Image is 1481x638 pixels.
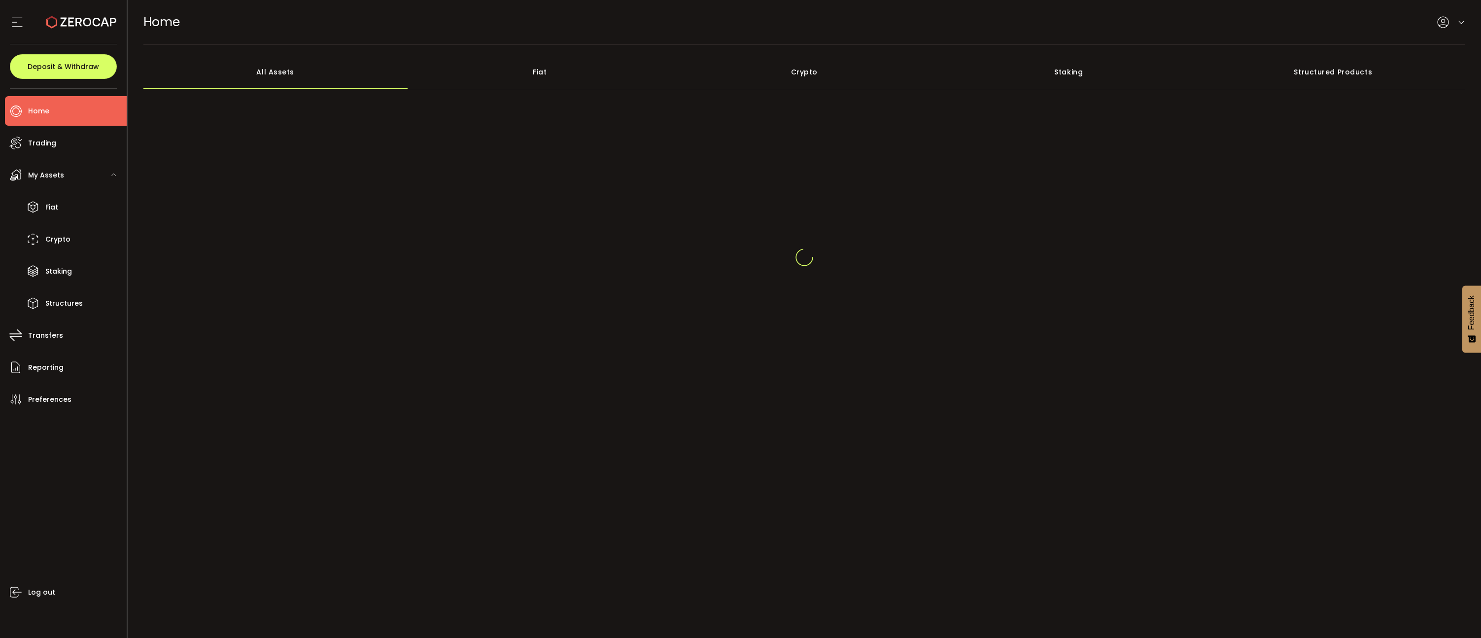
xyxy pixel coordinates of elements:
span: My Assets [28,168,64,182]
span: Trading [28,136,56,150]
span: Deposit & Withdraw [28,63,99,70]
div: Staking [936,55,1201,89]
div: Crypto [672,55,937,89]
span: Crypto [45,232,70,247]
span: Transfers [28,328,63,343]
span: Home [143,13,180,31]
span: Structures [45,296,83,311]
div: Fiat [408,55,672,89]
button: Deposit & Withdraw [10,54,117,79]
span: Reporting [28,360,64,375]
div: Structured Products [1201,55,1466,89]
span: Fiat [45,200,58,214]
span: Home [28,104,49,118]
button: Feedback - Show survey [1462,285,1481,353]
span: Staking [45,264,72,279]
div: All Assets [143,55,408,89]
span: Feedback [1467,295,1476,330]
span: Preferences [28,392,71,407]
span: Log out [28,585,55,600]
